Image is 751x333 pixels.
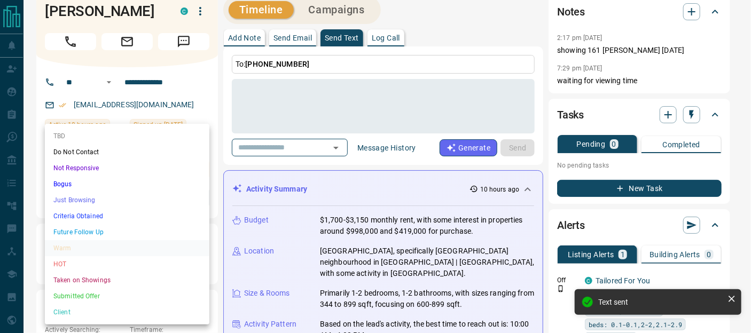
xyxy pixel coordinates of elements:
[45,176,209,192] li: Bogus
[45,288,209,304] li: Submitted Offer
[45,192,209,208] li: Just Browsing
[45,208,209,224] li: Criteria Obtained
[45,144,209,160] li: Do Not Contact
[45,256,209,272] li: HOT
[45,272,209,288] li: Taken on Showings
[45,304,209,320] li: Client
[45,128,209,144] li: TBD
[598,298,723,306] div: Text sent
[45,160,209,176] li: Not Responsive
[45,224,209,240] li: Future Follow Up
